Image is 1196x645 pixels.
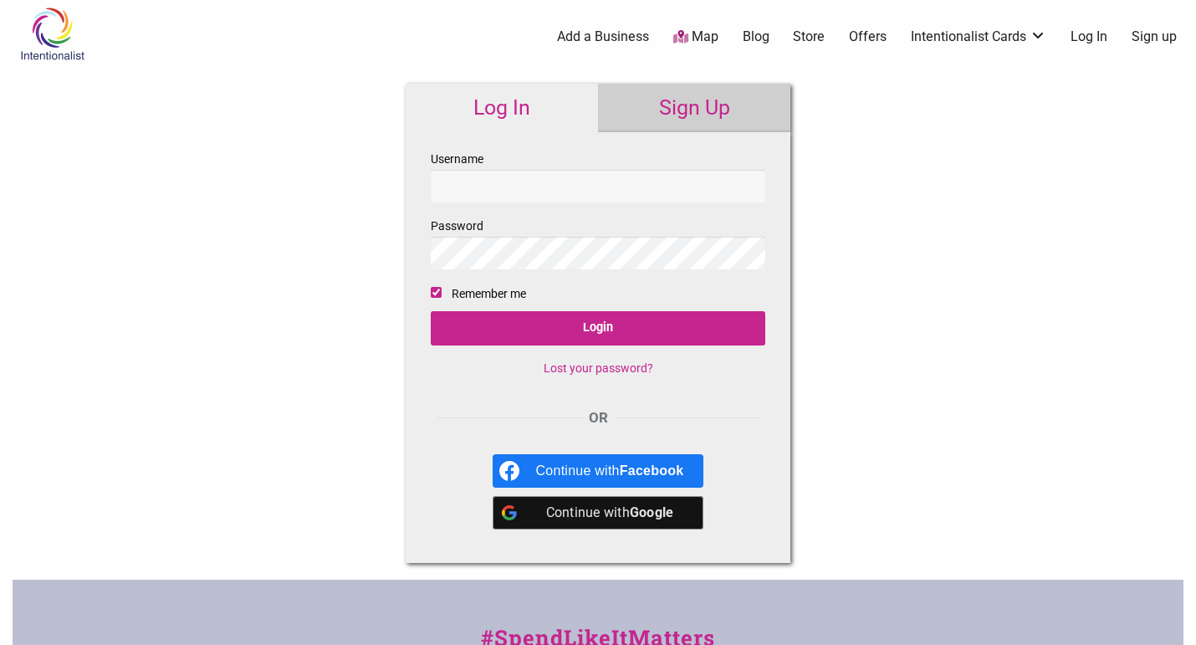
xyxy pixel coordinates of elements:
[452,284,526,305] label: Remember me
[493,454,704,488] a: Continue with <b>Facebook</b>
[793,28,825,46] a: Store
[536,454,684,488] div: Continue with
[1071,28,1107,46] a: Log In
[911,28,1046,46] a: Intentionalist Cards
[13,7,92,61] img: Intentionalist
[620,463,684,478] b: Facebook
[743,28,769,46] a: Blog
[630,504,674,520] b: Google
[557,28,649,46] a: Add a Business
[493,496,704,530] a: Continue with <b>Google</b>
[849,28,887,46] a: Offers
[536,496,684,530] div: Continue with
[431,407,765,429] div: OR
[431,170,765,202] input: Username
[544,361,653,375] a: Lost your password?
[406,84,598,132] a: Log In
[431,311,765,346] input: Login
[1132,28,1177,46] a: Sign up
[673,28,718,47] a: Map
[431,149,765,202] label: Username
[431,216,765,269] label: Password
[431,237,765,269] input: Password
[598,84,790,132] a: Sign Up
